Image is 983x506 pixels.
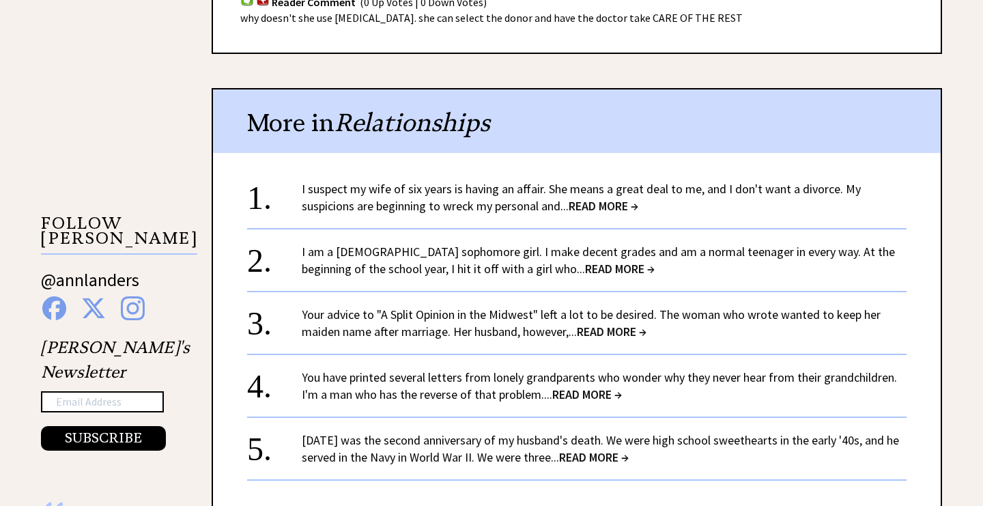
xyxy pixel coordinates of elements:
div: 5. [247,432,302,457]
p: FOLLOW [PERSON_NAME] [41,216,197,255]
img: x%20blue.png [81,296,106,320]
a: I suspect my wife of six years is having an affair. She means a great deal to me, and I don't wan... [302,181,861,214]
input: Email Address [41,391,164,413]
span: READ MORE → [559,449,629,465]
div: 4. [247,369,302,394]
span: READ MORE → [585,261,655,277]
img: facebook%20blue.png [42,296,66,320]
a: @annlanders [41,268,139,305]
button: SUBSCRIBE [41,426,166,451]
div: 2. [247,243,302,268]
span: READ MORE → [569,198,638,214]
span: READ MORE → [577,324,646,339]
a: You have printed several letters from lonely grandparents who wonder why they never hear from the... [302,369,897,402]
div: More in [213,89,941,153]
div: 1. [247,180,302,206]
img: instagram%20blue.png [121,296,145,320]
a: [DATE] was the second anniversary of my husband's death. We were high school sweethearts in the e... [302,432,899,465]
span: Relationships [334,107,490,138]
div: 3. [247,306,302,331]
span: why doesn't she use [MEDICAL_DATA]. she can select the donor and have the doctor take CARE OF THE... [240,11,743,25]
a: I am a [DEMOGRAPHIC_DATA] sophomore girl. I make decent grades and am a normal teenager in every ... [302,244,895,277]
a: Your advice to "A Split Opinion in the Midwest" left a lot to be desired. The woman who wrote wan... [302,307,881,339]
span: READ MORE → [552,386,622,402]
div: [PERSON_NAME]'s Newsletter [41,335,190,451]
